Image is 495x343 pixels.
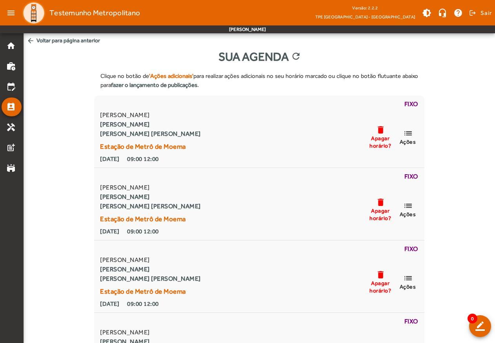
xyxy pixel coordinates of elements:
font: Voltar para página anterior [36,36,100,45]
span: Ações [400,211,416,218]
span: Apagar horário? [369,280,392,294]
mat-icon: work_history [6,61,16,71]
img: Logotipo TPE [22,1,45,25]
mat-icon: menu [3,5,19,21]
mat-icon: edit_calendar [6,82,16,91]
div: Fixo [98,172,419,183]
strong: [DATE] [100,299,119,309]
div: Estação de Metrô de Moema [100,214,201,224]
strong: 09:00 12:00 [127,227,159,236]
span: Ações [400,138,416,145]
strong: [DATE] [100,227,119,236]
span: [PERSON_NAME] [100,183,201,192]
strong: [PERSON_NAME] [PERSON_NAME] [100,202,201,211]
mat-icon: home [6,41,16,51]
strong: [PERSON_NAME] [PERSON_NAME] [100,274,201,283]
span: TPE [GEOGRAPHIC_DATA] - [GEOGRAPHIC_DATA] [315,13,415,21]
strong: 09:00 12:00 [127,299,159,309]
strong: fazer o lançamento de publicações [111,81,197,88]
span: Apagar horário? [369,135,392,149]
strong: 'Ações adicionais' [149,72,193,79]
span: 0 [468,314,477,323]
mat-icon: perm_contact_calendar [6,102,16,112]
strong: [PERSON_NAME] [100,120,201,129]
div: Versão: 2.2.2 [315,3,415,13]
mat-icon: list [403,273,413,283]
strong: 09:00 12:00 [127,154,159,164]
strong: [DATE] [100,154,119,164]
div: Fixo [98,317,419,328]
span: Testemunho Metropolitano [49,7,140,19]
mat-icon: delete [376,270,385,280]
span: Ações [400,283,416,290]
mat-icon: refresh [291,51,300,63]
span: [PERSON_NAME] [100,255,201,265]
mat-icon: stadium [6,163,16,173]
div: Clique no botão de para realizar ações adicionais no seu horário marcado ou clique no botão flutu... [94,65,424,96]
mat-icon: delete [376,125,385,135]
strong: [PERSON_NAME] [PERSON_NAME] [100,129,201,139]
span: Apagar horário? [369,207,392,221]
span: [PERSON_NAME] [100,328,201,337]
button: Sair [468,7,492,19]
strong: [PERSON_NAME] [100,192,201,202]
mat-icon: list [403,128,413,138]
a: Testemunho Metropolitano [19,1,140,25]
mat-icon: delete [376,197,385,207]
div: Estação de Metrô de Moema [100,142,201,151]
mat-icon: list [403,201,413,211]
span: Sair [480,7,492,19]
font: Sua Agenda [218,48,289,65]
mat-icon: arrow_back [27,37,35,45]
strong: [PERSON_NAME] [100,265,201,274]
mat-icon: handyman [6,123,16,132]
div: Estação de Metrô de Moema [100,287,201,296]
mat-icon: post_add [6,143,16,152]
div: Fixo [98,244,419,255]
span: [PERSON_NAME] [100,110,201,120]
div: Fixo [98,99,419,110]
